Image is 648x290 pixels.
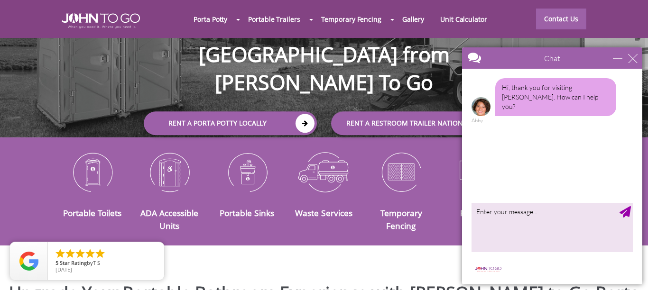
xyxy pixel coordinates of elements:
li:  [94,248,106,259]
li:  [65,248,76,259]
span: [DATE] [56,266,72,273]
a: Portable Sinks [220,207,274,218]
span: 5 [56,259,58,266]
a: Temporary Fencing [380,207,422,231]
img: Restroom-Trailers-icon_N.png [447,147,510,197]
img: Review Rating [19,252,38,271]
img: Temporary-Fencing-cion_N.png [370,147,433,197]
a: Portable Trailers [240,9,308,29]
a: Contact Us [536,9,586,29]
img: JOHN to go [62,13,140,28]
iframe: Live Chat Box [456,42,648,290]
a: Gallery [394,9,432,29]
a: Temporary Fencing [313,9,389,29]
img: ADA-Accessible-Units-icon_N.png [138,147,201,197]
img: Waste-Services-icon_N.png [293,147,356,197]
span: Star Rating [60,259,87,266]
li:  [74,248,86,259]
li:  [84,248,96,259]
a: ADA Accessible Units [140,207,198,231]
a: Porta Potty [185,9,235,29]
li:  [55,248,66,259]
a: rent a RESTROOM TRAILER Nationwide [331,111,504,135]
a: Rent a Porta Potty Locally [144,111,317,135]
img: Portable-Toilets-icon_N.png [61,147,124,197]
a: Waste Services [295,207,352,218]
a: Unit Calculator [432,9,495,29]
span: T S [93,259,100,266]
a: Portable Toilets [63,207,121,218]
span: by [56,260,157,267]
img: Portable-Sinks-icon_N.png [215,147,278,197]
